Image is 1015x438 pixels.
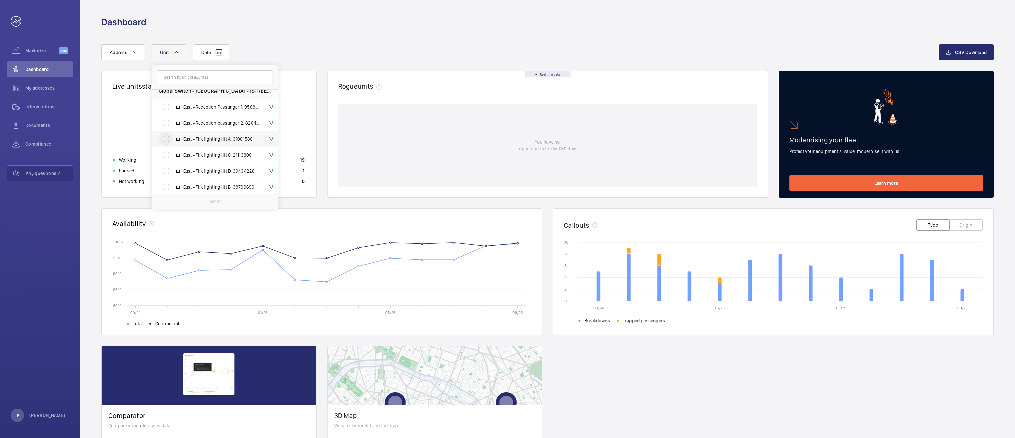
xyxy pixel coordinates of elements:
[119,157,136,163] p: Working
[564,240,568,245] text: 10
[183,168,261,174] span: East - Firefighting lift D, 39434226
[112,82,172,90] h2: Live units
[334,422,535,429] p: Visualize your data on the map
[623,317,665,324] span: Trapped passengers
[25,47,59,54] span: Maximize
[358,82,384,90] span: units
[130,310,141,315] text: 09/24
[25,85,73,91] span: My addresses
[517,139,577,152] p: You have no rogue unit in the last 30 days
[300,157,305,163] p: 19
[258,310,268,315] text: 01/25
[101,44,145,60] button: Address
[113,255,121,260] text: 95 %
[183,104,261,110] span: East - Reception Passanger 1, 95888312
[119,178,144,185] p: Not working
[874,89,898,125] img: marketing-card.svg
[939,44,994,60] button: CSV Download
[564,275,567,280] text: 4
[108,422,310,429] p: Compare your addresses data
[957,306,968,310] text: 09/25
[183,136,261,142] span: East - Firefighting lift A, 31081580
[525,71,570,77] div: Real time data
[789,136,983,144] h2: Modernising your fleet
[209,198,221,205] p: Reset
[25,103,73,110] span: Interventions
[108,411,310,420] h2: Comparator
[113,271,121,276] text: 90 %
[142,82,172,90] span: status
[25,141,73,147] span: Compliance
[113,287,121,292] text: 85 %
[564,252,567,256] text: 8
[303,167,305,174] p: 1
[512,310,523,315] text: 09/25
[949,219,983,231] button: Origin
[385,310,396,315] text: 05/25
[584,317,610,324] span: Breakdowns
[593,306,604,310] text: 09/24
[334,411,535,420] h2: 3D Map
[564,221,589,229] h2: Callouts
[113,239,123,244] text: 100 %
[25,66,73,73] span: Dashboard
[955,50,987,55] span: CSV Download
[15,412,20,419] p: TK
[836,306,846,310] text: 05/25
[201,50,211,55] span: Date
[715,306,725,310] text: 01/25
[564,299,567,303] text: 0
[155,320,179,327] span: Contractual
[564,263,567,268] text: 6
[113,303,121,308] text: 80 %
[110,50,127,55] span: Address
[133,320,143,327] span: Total
[112,219,146,228] h2: Availability
[26,170,73,177] span: Any questions ?
[183,120,261,126] span: East - Reception passanger 2, 82642337
[101,16,146,28] h1: Dashboard
[302,178,305,185] p: 0
[916,219,950,231] button: Type
[789,175,983,191] a: Learn more
[157,70,273,84] input: Search by unit or address
[152,44,186,60] button: Unit
[789,148,983,155] p: Protect your equipment's value, modernise it with us!
[160,50,169,55] span: Unit
[183,152,261,158] span: East - Firefighting lift C, 21113800
[159,87,271,94] span: Global Switch - [GEOGRAPHIC_DATA] - [STREET_ADDRESS]
[183,184,261,190] span: East - Firefighting lift B, 38709690
[29,412,65,419] p: [PERSON_NAME]
[338,82,384,90] h2: Rogue
[193,44,230,60] button: Date
[119,167,134,174] p: Paused
[59,47,68,54] span: Beta
[25,122,73,129] span: Documents
[564,287,566,292] text: 2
